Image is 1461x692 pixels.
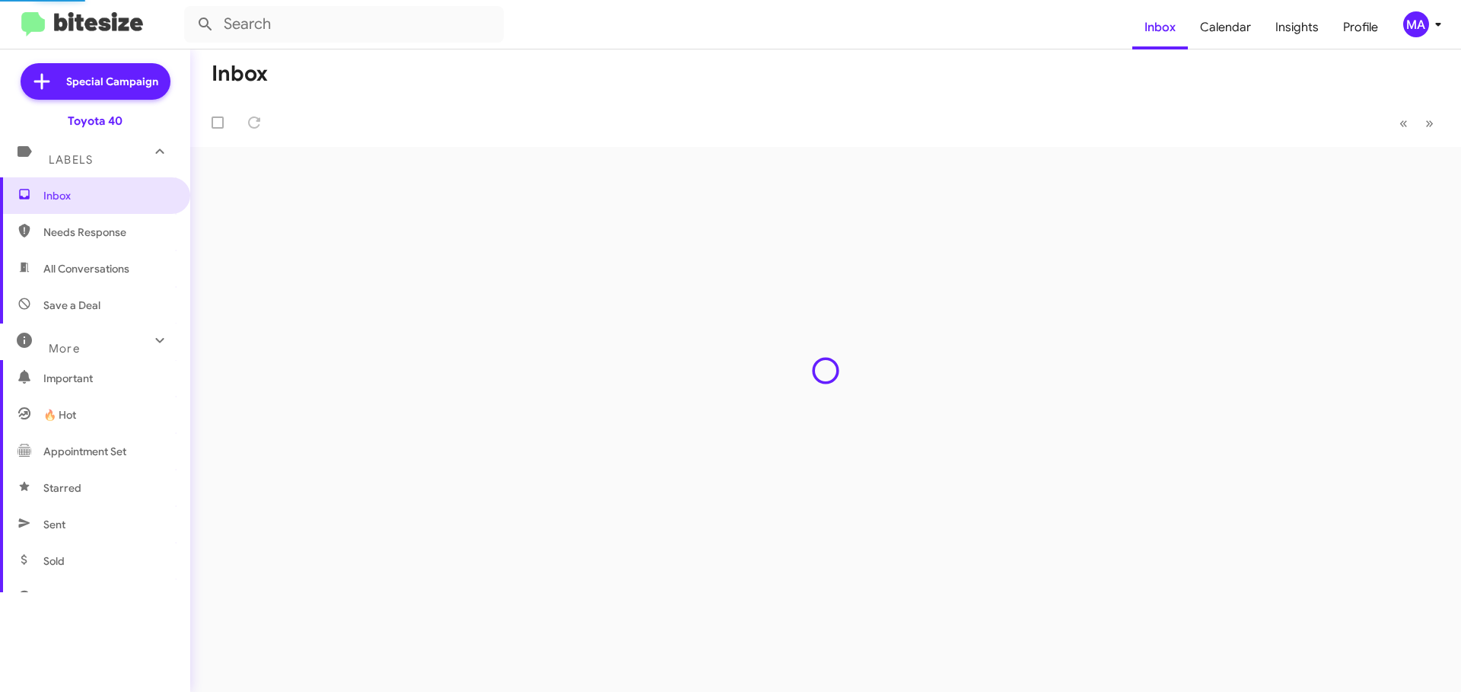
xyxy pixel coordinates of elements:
[43,371,173,386] span: Important
[43,444,126,459] span: Appointment Set
[66,74,158,89] span: Special Campaign
[1188,5,1263,49] a: Calendar
[43,407,76,423] span: 🔥 Hot
[1390,107,1417,139] button: Previous
[1263,5,1331,49] a: Insights
[1403,11,1429,37] div: MA
[1331,5,1390,49] a: Profile
[1132,5,1188,49] a: Inbox
[49,342,80,356] span: More
[49,153,93,167] span: Labels
[1399,113,1408,132] span: «
[43,261,129,276] span: All Conversations
[43,480,81,496] span: Starred
[212,62,268,86] h1: Inbox
[43,517,65,532] span: Sent
[43,188,173,203] span: Inbox
[21,63,170,100] a: Special Campaign
[43,298,100,313] span: Save a Deal
[1391,107,1443,139] nav: Page navigation example
[43,590,124,605] span: Sold Responded
[1416,107,1443,139] button: Next
[1390,11,1444,37] button: MA
[1425,113,1434,132] span: »
[43,225,173,240] span: Needs Response
[184,6,504,43] input: Search
[43,553,65,569] span: Sold
[68,113,123,129] div: Toyota 40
